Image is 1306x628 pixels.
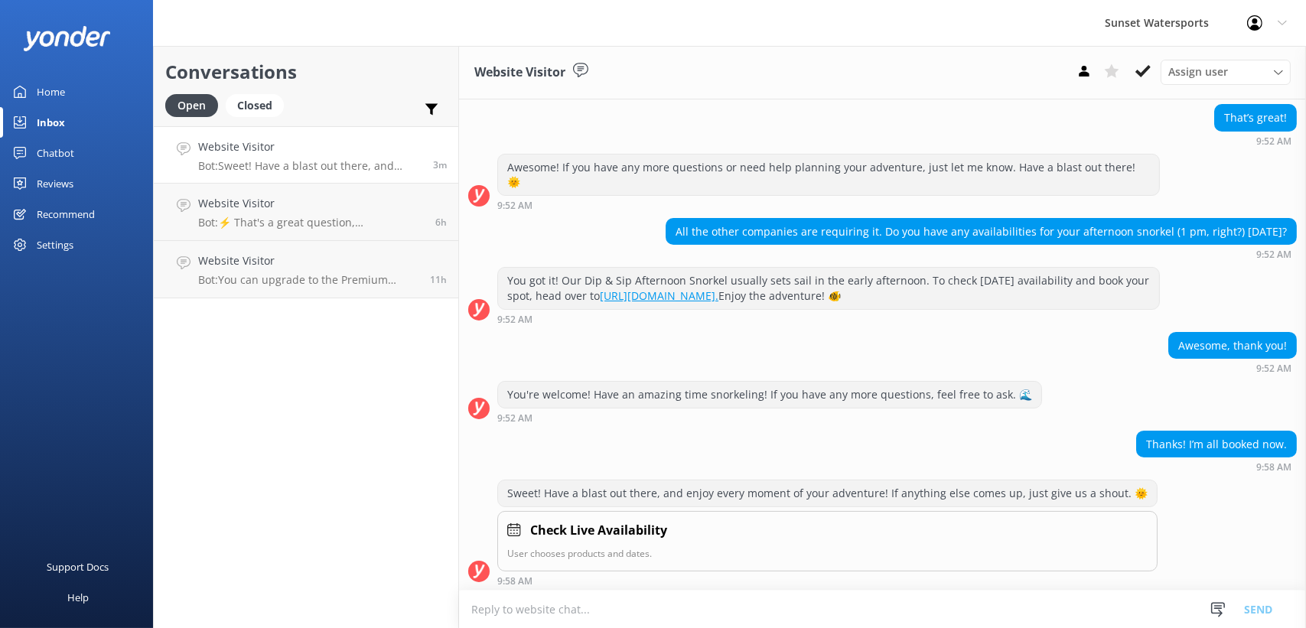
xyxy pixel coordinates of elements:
[474,63,565,83] h3: Website Visitor
[498,268,1159,308] div: You got it! Our Dip & Sip Afternoon Snorkel usually sets sail in the early afternoon. To check [D...
[1256,137,1291,146] strong: 9:52 AM
[198,252,419,269] h4: Website Visitor
[165,96,226,113] a: Open
[154,126,458,184] a: Website VisitorBot:Sweet! Have a blast out there, and enjoy every moment of your adventure! If an...
[498,155,1159,195] div: Awesome! If you have any more questions or need help planning your adventure, just let me know. H...
[154,241,458,298] a: Website VisitorBot:You can upgrade to the Premium Liquor Package for $19.95, which gives you unli...
[47,552,109,582] div: Support Docs
[67,582,89,613] div: Help
[23,26,111,51] img: yonder-white-logo.png
[226,94,284,117] div: Closed
[1136,461,1297,472] div: Sep 08 2025 08:58am (UTC -05:00) America/Cancun
[1168,63,1228,80] span: Assign user
[497,575,1158,586] div: Sep 08 2025 08:58am (UTC -05:00) America/Cancun
[1214,135,1297,146] div: Sep 08 2025 08:52am (UTC -05:00) America/Cancun
[198,273,419,287] p: Bot: You can upgrade to the Premium Liquor Package for $19.95, which gives you unlimited mixed dr...
[666,249,1297,259] div: Sep 08 2025 08:52am (UTC -05:00) America/Cancun
[1169,333,1296,359] div: Awesome, thank you!
[198,216,424,229] p: Bot: ⚡ That's a great question, unfortunately I do not know the answer. I'm going to reach out to...
[498,382,1041,408] div: You're welcome! Have an amazing time snorkeling! If you have any more questions, feel free to ask. 🌊
[1256,364,1291,373] strong: 9:52 AM
[530,521,667,541] h4: Check Live Availability
[497,200,1160,210] div: Sep 08 2025 08:52am (UTC -05:00) America/Cancun
[37,107,65,138] div: Inbox
[37,76,65,107] div: Home
[435,216,447,229] span: Sep 08 2025 02:14am (UTC -05:00) America/Cancun
[497,201,532,210] strong: 9:52 AM
[1161,60,1291,84] div: Assign User
[165,57,447,86] h2: Conversations
[226,96,291,113] a: Closed
[498,480,1157,506] div: Sweet! Have a blast out there, and enjoy every moment of your adventure! If anything else comes u...
[37,138,74,168] div: Chatbot
[198,159,422,173] p: Bot: Sweet! Have a blast out there, and enjoy every moment of your adventure! If anything else co...
[37,199,95,229] div: Recommend
[1215,105,1296,131] div: That’s great!
[37,168,73,199] div: Reviews
[1256,250,1291,259] strong: 9:52 AM
[497,314,1160,324] div: Sep 08 2025 08:52am (UTC -05:00) America/Cancun
[600,288,718,303] a: [URL][DOMAIN_NAME].
[433,158,447,171] span: Sep 08 2025 08:58am (UTC -05:00) America/Cancun
[497,414,532,423] strong: 9:52 AM
[1256,463,1291,472] strong: 9:58 AM
[154,184,458,241] a: Website VisitorBot:⚡ That's a great question, unfortunately I do not know the answer. I'm going t...
[198,138,422,155] h4: Website Visitor
[37,229,73,260] div: Settings
[165,94,218,117] div: Open
[430,273,447,286] span: Sep 07 2025 09:25pm (UTC -05:00) America/Cancun
[507,546,1148,561] p: User chooses products and dates.
[497,412,1042,423] div: Sep 08 2025 08:52am (UTC -05:00) America/Cancun
[1168,363,1297,373] div: Sep 08 2025 08:52am (UTC -05:00) America/Cancun
[497,315,532,324] strong: 9:52 AM
[497,577,532,586] strong: 9:58 AM
[666,219,1296,245] div: All the other companies are requiring it. Do you have any availabilities for your afternoon snork...
[198,195,424,212] h4: Website Visitor
[1137,431,1296,457] div: Thanks! I’m all booked now.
